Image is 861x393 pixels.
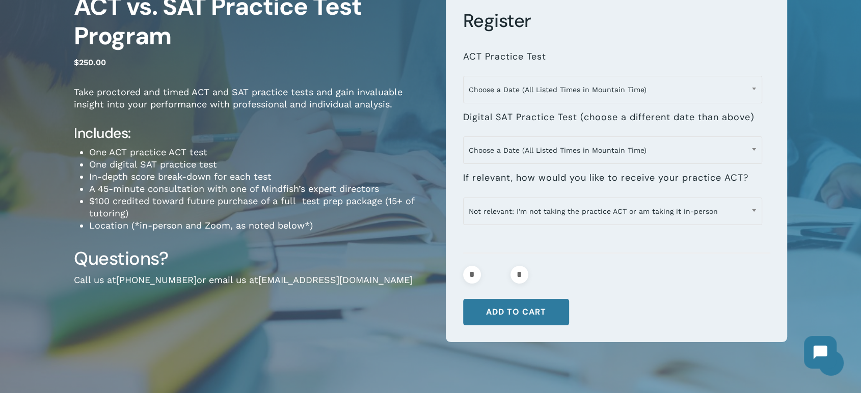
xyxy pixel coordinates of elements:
[463,172,748,184] label: If relevant, how would you like to receive your practice ACT?
[463,136,762,164] span: Choose a Date (All Listed Times in Mountain Time)
[89,219,430,232] li: Location (*in-person and Zoom, as noted below*)
[74,86,430,124] p: Take proctored and timed ACT and SAT practice tests and gain invaluable insight into your perform...
[74,247,430,270] h3: Questions?
[463,76,762,103] span: Choose a Date (All Listed Times in Mountain Time)
[464,79,762,100] span: Choose a Date (All Listed Times in Mountain Time)
[463,299,569,325] button: Add to cart
[463,198,762,225] span: Not relevant: I'm not taking the practice ACT or am taking it in-person
[89,146,430,158] li: One ACT practice ACT test
[74,58,106,67] bdi: 250.00
[258,274,413,285] a: [EMAIL_ADDRESS][DOMAIN_NAME]
[463,51,546,63] label: ACT Practice Test
[74,274,430,300] p: Call us at or email us at
[116,274,197,285] a: [PHONE_NUMBER]
[794,326,847,379] iframe: Chatbot
[89,183,430,195] li: A 45-minute consultation with one of Mindfish’s expert directors
[89,171,430,183] li: In-depth score break-down for each test
[484,266,507,284] input: Product quantity
[464,201,762,222] span: Not relevant: I'm not taking the practice ACT or am taking it in-person
[463,9,770,33] h3: Register
[464,139,762,161] span: Choose a Date (All Listed Times in Mountain Time)
[89,158,430,171] li: One digital SAT practice test
[89,195,430,219] li: $100 credited toward future purchase of a full test prep package (15+ of tutoring)
[74,124,430,143] h4: Includes:
[74,58,79,67] span: $
[463,111,755,123] label: Digital SAT Practice Test (choose a different date than above)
